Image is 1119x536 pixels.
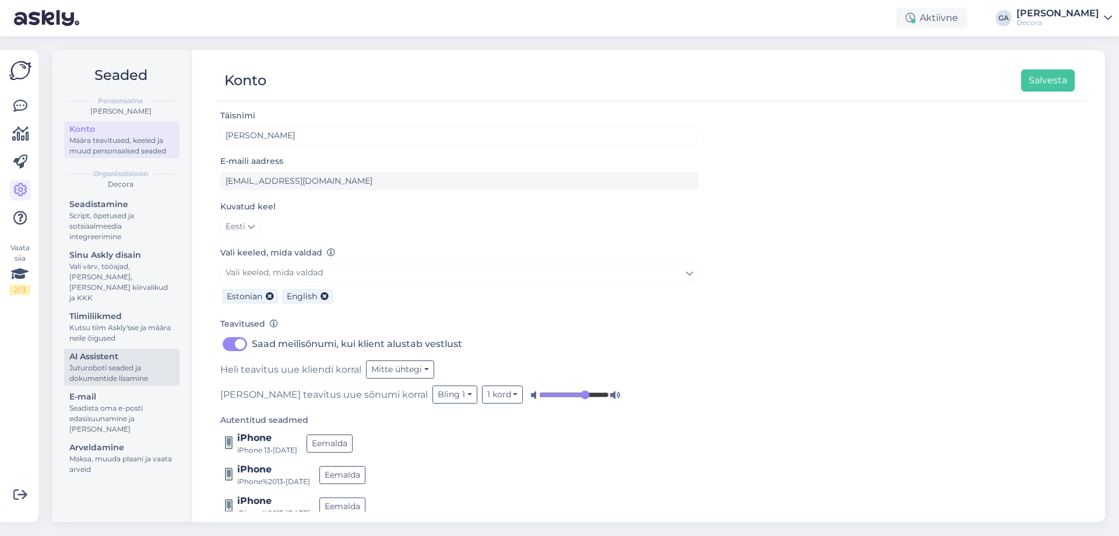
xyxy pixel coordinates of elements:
[69,211,174,242] div: Script, õpetused ja sotsiaalmeedia integreerimine
[896,8,967,29] div: Aktiivne
[69,261,174,303] div: Vali värv, tööajad, [PERSON_NAME], [PERSON_NAME] kiirvalikud ja KKK
[64,440,180,477] a: ArveldamineMaksa, muuda plaani ja vaata arveid
[62,106,180,117] div: [PERSON_NAME]
[64,247,180,305] a: Sinu Askly disainVali värv, tööajad, [PERSON_NAME], [PERSON_NAME] kiirvalikud ja KKK
[9,59,31,82] img: Askly Logo
[64,349,180,386] a: AI AssistentJuturoboti seaded ja dokumentide lisamine
[64,309,180,345] a: TiimiliikmedKutsu tiim Askly'sse ja määra neile õigused
[220,318,278,330] label: Teavitused
[220,155,283,167] label: E-maili aadress
[93,169,148,179] b: Organisatsioon
[237,445,297,456] div: iPhone 13 • [DATE]
[69,198,174,211] div: Seadistamine
[995,10,1012,26] div: GA
[482,386,523,404] button: 1 kord
[1016,18,1099,27] div: Decora
[319,498,365,516] button: Eemalda
[220,264,698,282] a: Vali keeled, mida valdad
[307,435,353,453] button: Eemalda
[220,201,276,213] label: Kuvatud keel
[237,508,310,519] div: iPhone%2013 • [DATE]
[1016,9,1112,27] a: [PERSON_NAME]Decora
[224,69,266,92] div: Konto
[220,247,335,259] label: Vali keeled, mida valdad
[69,135,174,156] div: Määra teavitused, keeled ja muud personaalsed seaded
[69,454,174,475] div: Maksa, muuda plaani ja vaata arveid
[237,431,297,445] div: iPhone
[319,466,365,484] button: Eemalda
[252,335,462,353] label: Saad meilisõnumi, kui klient alustab vestlust
[220,218,260,236] a: Eesti
[64,389,180,436] a: E-mailSeadista oma e-posti edasisuunamine ja [PERSON_NAME]
[64,121,180,158] a: KontoMäära teavitused, keeled ja muud personaalsed seaded
[9,243,30,295] div: Vaata siia
[69,391,174,403] div: E-mail
[69,442,174,454] div: Arveldamine
[98,96,143,106] b: Personaalne
[64,197,180,244] a: SeadistamineScript, õpetused ja sotsiaalmeedia integreerimine
[1021,69,1075,92] button: Salvesta
[220,110,255,122] label: Täisnimi
[220,172,698,190] input: Sisesta e-maili aadress
[69,249,174,261] div: Sinu Askly disain
[287,291,317,302] span: English
[220,386,698,404] div: [PERSON_NAME] teavitus uue sõnumi korral
[220,127,698,145] input: Sisesta nimi
[366,360,434,379] button: Mitte ühtegi
[1016,9,1099,18] div: [PERSON_NAME]
[69,351,174,363] div: AI Assistent
[226,267,323,278] span: Vali keeled, mida valdad
[69,123,174,135] div: Konto
[237,477,310,487] div: iPhone%2013 • [DATE]
[69,403,174,435] div: Seadista oma e-posti edasisuunamine ja [PERSON_NAME]
[432,386,477,404] button: Bling 1
[69,323,174,344] div: Kutsu tiim Askly'sse ja määra neile õigused
[62,64,180,86] h2: Seaded
[237,463,310,477] div: iPhone
[9,285,30,295] div: 2 / 3
[237,494,310,508] div: iPhone
[226,220,245,233] span: Eesti
[227,291,262,302] span: Estonian
[69,310,174,323] div: Tiimiliikmed
[220,360,698,379] div: Heli teavitus uue kliendi korral
[69,363,174,384] div: Juturoboti seaded ja dokumentide lisamine
[62,179,180,190] div: Decora
[220,414,308,426] label: Autentitud seadmed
